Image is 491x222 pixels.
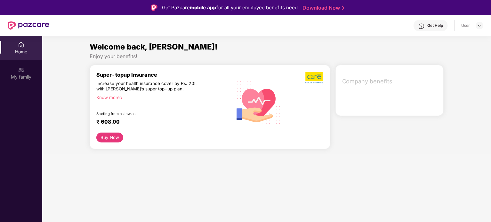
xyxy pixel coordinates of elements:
span: right [120,96,123,100]
div: Get Pazcare for all your employee benefits need [162,4,298,11]
a: Download Now [302,4,342,11]
div: Get Help [427,23,443,28]
div: Know more [96,95,225,99]
div: Enjoy your benefits! [90,53,444,60]
img: svg+xml;base64,PHN2ZyB3aWR0aD0iMjAiIGhlaWdodD0iMjAiIHZpZXdCb3g9IjAgMCAyMCAyMCIgZmlsbD0ibm9uZSIgeG... [18,67,24,73]
div: Super-topup Insurance [96,72,229,78]
span: Company benefits [342,77,439,86]
img: svg+xml;base64,PHN2ZyBpZD0iSG9tZSIgeG1sbnM9Imh0dHA6Ly93d3cudzMub3JnLzIwMDAvc3ZnIiB3aWR0aD0iMjAiIG... [18,42,24,48]
div: Increase your health insurance cover by Rs. 20L with [PERSON_NAME]’s super top-up plan. [96,81,201,92]
img: svg+xml;base64,PHN2ZyBpZD0iSGVscC0zMngzMiIgeG1sbnM9Imh0dHA6Ly93d3cudzMub3JnLzIwMDAvc3ZnIiB3aWR0aD... [418,23,425,29]
img: Stroke [342,4,344,11]
div: Starting from as low as [96,111,202,116]
div: ₹ 608.00 [96,119,222,126]
img: b5dec4f62d2307b9de63beb79f102df3.png [305,72,324,84]
button: Buy Now [96,133,124,142]
img: svg+xml;base64,PHN2ZyBpZD0iRHJvcGRvd24tMzJ4MzIiIHhtbG5zPSJodHRwOi8vd3d3LnczLm9yZy8yMDAwL3N2ZyIgd2... [477,23,482,28]
div: Company benefits [338,73,444,90]
div: User [461,23,470,28]
img: svg+xml;base64,PHN2ZyB4bWxucz0iaHR0cDovL3d3dy53My5vcmcvMjAwMC9zdmciIHhtbG5zOnhsaW5rPSJodHRwOi8vd3... [229,73,286,131]
img: New Pazcare Logo [8,21,49,30]
span: Welcome back, [PERSON_NAME]! [90,42,218,51]
strong: mobile app [190,4,216,11]
img: Logo [151,4,157,11]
